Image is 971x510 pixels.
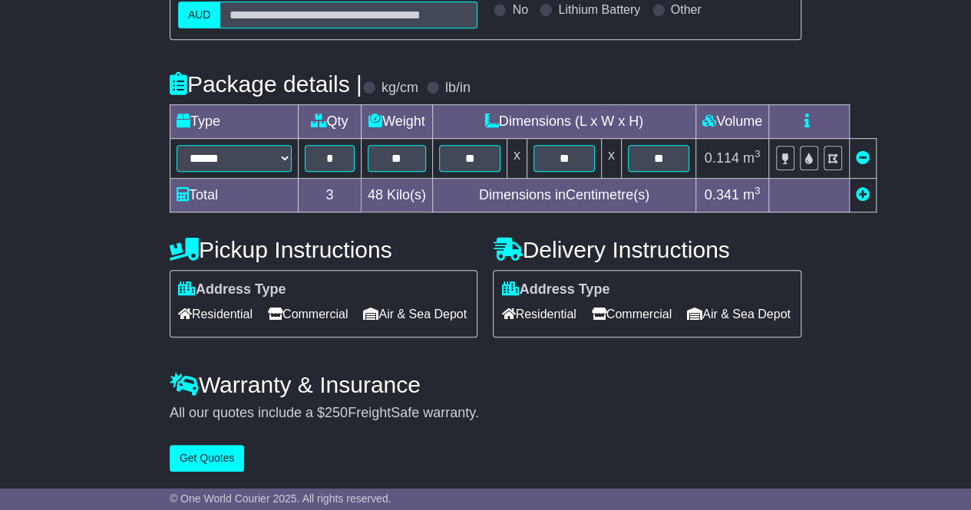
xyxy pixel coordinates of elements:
span: 250 [325,405,348,420]
td: Kilo(s) [361,179,432,212]
label: AUD [178,2,221,28]
h4: Package details | [170,71,362,97]
button: Get Quotes [170,445,245,472]
label: Lithium Battery [558,2,640,17]
a: Add new item [856,187,870,202]
div: All our quotes include a $ FreightSafe warranty. [170,405,801,422]
td: Dimensions in Centimetre(s) [432,179,695,212]
td: Total [170,179,298,212]
td: x [507,139,527,179]
span: 0.114 [705,150,739,166]
h4: Warranty & Insurance [170,372,801,397]
td: Type [170,105,298,139]
span: 48 [368,187,383,202]
h4: Delivery Instructions [493,237,801,262]
td: Weight [361,105,432,139]
span: © One World Courier 2025. All rights reserved. [170,492,391,505]
span: Air & Sea Depot [363,302,467,326]
a: Remove this item [856,150,870,166]
span: Air & Sea Depot [687,302,791,326]
span: m [743,187,761,202]
td: x [601,139,621,179]
label: Address Type [178,281,286,298]
span: Commercial [268,302,348,326]
span: m [743,150,761,166]
td: Volume [695,105,768,139]
h4: Pickup Instructions [170,237,478,262]
sup: 3 [755,185,761,196]
label: No [512,2,527,17]
label: Address Type [501,281,609,298]
span: Residential [501,302,576,326]
td: Qty [298,105,361,139]
td: 3 [298,179,361,212]
span: Commercial [592,302,672,326]
sup: 3 [755,148,761,160]
span: 0.341 [705,187,739,202]
span: Residential [178,302,253,326]
label: lb/in [445,80,471,97]
td: Dimensions (L x W x H) [432,105,695,139]
label: kg/cm [381,80,418,97]
label: Other [671,2,702,17]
